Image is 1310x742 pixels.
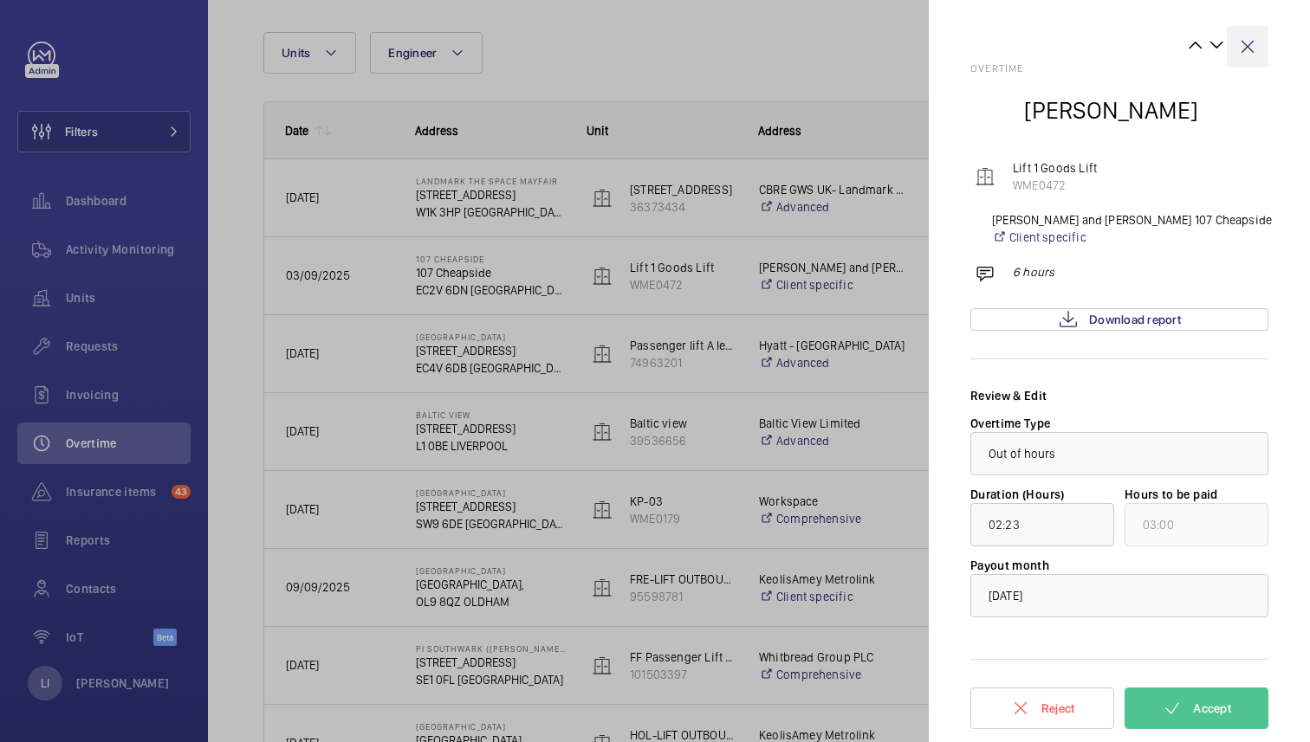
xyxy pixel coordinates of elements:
[1013,263,1054,281] p: 6 hours
[970,416,1051,430] label: Overtime Type
[970,503,1114,546] input: function $t(){if((0,e.mK)(at),at.value===S)throw new n.buA(-950,null);return at.value}
[970,558,1049,572] label: Payout month
[989,589,1022,603] span: [DATE]
[1024,94,1198,126] h2: [PERSON_NAME]
[970,387,1268,404] div: Review & Edit
[970,687,1114,729] button: Reject
[970,487,1065,501] label: Duration (Hours)
[1125,487,1218,501] label: Hours to be paid
[1089,313,1181,326] span: Download report
[1013,177,1097,194] p: WME0472
[1013,159,1097,177] p: Lift 1 Goods Lift
[992,229,1272,246] a: Client specific
[989,447,1056,461] span: Out of hours
[970,62,1268,74] h2: Overtime
[1193,701,1231,715] span: Accept
[1125,687,1268,729] button: Accept
[970,308,1268,331] a: Download report
[975,166,995,187] img: elevator.svg
[1041,701,1075,715] span: Reject
[992,211,1272,229] p: [PERSON_NAME] and [PERSON_NAME] 107 Cheapside
[1125,503,1268,546] input: undefined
